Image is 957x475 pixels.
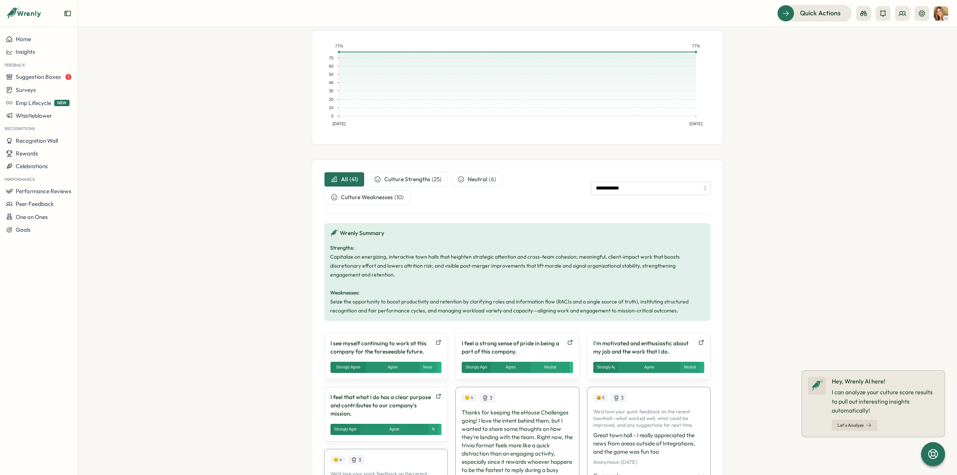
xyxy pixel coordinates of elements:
span: Celebrations [16,163,48,170]
text: [DATE] [689,121,702,126]
div: Strongly Agree [597,364,615,370]
span: One on Ones [16,213,48,220]
span: Insights [16,48,35,55]
div: Sentiment Score [593,394,607,402]
div: Agree [506,364,516,370]
button: Culture Weaknesses(10) [324,190,410,205]
p: I can analyze your culture score results to pull out interesting insights automatically! [832,388,939,415]
span: Culture Strengths [384,175,430,183]
strong: Strengths: [330,244,354,251]
span: Whistleblower [16,112,52,119]
div: Strongly Agree [336,364,361,370]
button: Quick Actions [777,5,852,21]
div: Sentiment Score [330,456,345,464]
div: Agree [390,426,400,432]
div: Sentiment Score [462,394,476,402]
text: 60 [329,64,333,68]
text: 40 [329,80,333,85]
span: Performance Reviews [16,188,71,195]
span: Let's Analyze [837,423,864,428]
span: Anonymous - [593,459,621,465]
p: I feel a strong sense of pride in being a part of this company. [462,339,564,356]
text: 50 [329,72,333,77]
span: Neutral [468,175,487,183]
a: Open survey in new tab [436,393,441,418]
span: NEW [54,100,70,106]
button: Neutral(6) [451,172,502,187]
span: Suggestion Boxes [16,73,61,80]
span: Surveys [16,86,36,93]
button: Expand sidebar [64,10,71,17]
span: Recognition Wall [16,137,58,144]
p: I see myself continuing to work at this company for the foreseeable future. [330,339,433,356]
text: 0 [331,114,333,118]
span: All [341,175,348,183]
span: [DATE] [621,459,637,465]
a: Open survey in new tab [436,339,441,356]
div: ( 10 ) [394,193,404,201]
text: 70 [329,56,333,60]
div: Agree [388,364,398,370]
span: Peer Feedback [16,200,54,207]
div: ( 6 ) [489,175,496,183]
p: We’d love your quick feedback on the recent townhall—what worked well, what could be improved, an... [593,408,704,428]
text: [DATE] [333,121,346,126]
div: Strongly Agree [334,426,357,432]
div: Agree [644,364,654,370]
button: All(41) [324,172,364,187]
span: Culture Weaknesses [341,193,393,201]
p: I'm motivated and enthusiastic about my job and the work that I do. [593,339,695,356]
span: 1 [65,74,71,80]
p: Hey, Wrenly AI here! [832,377,939,386]
div: Neutral [432,426,435,432]
div: Upvotes [610,393,627,403]
text: 20 [329,97,333,102]
span: Goals [16,226,31,233]
div: ( 25 ) [432,175,441,183]
text: 30 [329,89,333,93]
span: Rewards [16,150,38,157]
div: ( 41 ) [350,175,358,183]
strong: Weaknesses: [330,289,360,296]
div: Neutral [423,364,433,370]
span: Quick Actions [800,8,841,18]
a: Open survey in new tab [698,339,704,356]
span: Home [16,36,31,43]
span: Wrenly Summary [340,229,384,237]
div: Capitalize on energizing, interactive town halls that heighten strategic attention and cross-team... [330,243,705,315]
a: Open survey in new tab [567,339,573,356]
div: Strongly Agree [465,364,487,370]
div: Upvotes [348,455,364,465]
text: 10 [329,105,333,110]
button: Culture Strengths(25) [367,172,448,187]
button: Let's Analyze [832,420,877,431]
div: Upvotes [479,393,495,403]
span: Emp Lifecycle [16,99,51,107]
img: Tarin O'Neill [934,6,948,21]
div: Neutral [684,364,696,370]
p: Great town hall - I really appreciated the news from areas outside of Integrations, and the game ... [593,431,704,456]
p: I feel that what I do has a clear purpose and contributes to our company's mission. [330,393,433,418]
div: Neutral [544,364,556,370]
